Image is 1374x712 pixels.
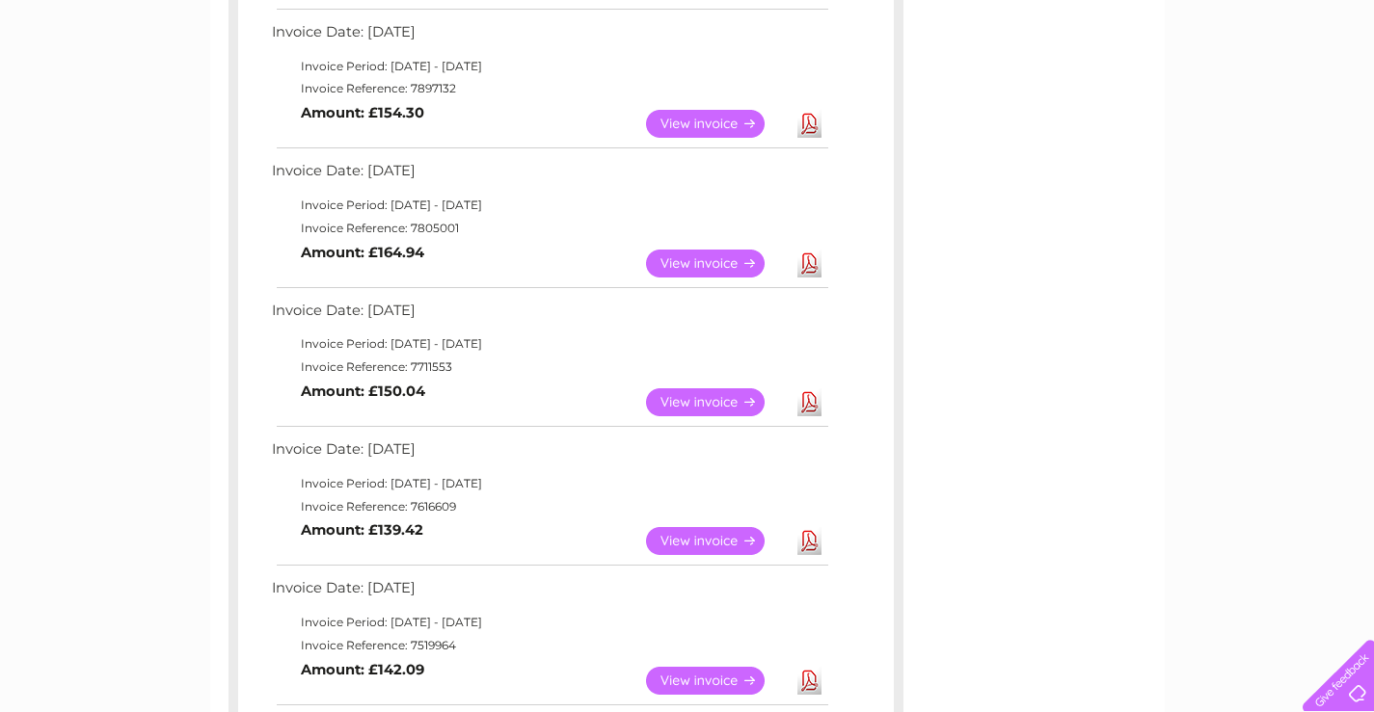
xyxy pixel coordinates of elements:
a: Water [1035,82,1071,96]
a: Download [797,667,822,695]
td: Invoice Period: [DATE] - [DATE] [267,194,831,217]
b: Amount: £164.94 [301,244,424,261]
td: Invoice Period: [DATE] - [DATE] [267,55,831,78]
a: Download [797,527,822,555]
td: Invoice Reference: 7616609 [267,495,831,518]
a: View [646,250,788,277]
a: Download [797,110,822,138]
img: logo.png [48,50,147,109]
a: 0333 014 3131 [1010,10,1144,34]
a: View [646,110,788,138]
div: Clear Business is a trading name of Verastar Limited (registered in [GEOGRAPHIC_DATA] No. 3667643... [232,11,1144,93]
a: Energy [1083,82,1125,96]
a: Download [797,388,822,416]
a: Blog [1206,82,1234,96]
td: Invoice Date: [DATE] [267,575,831,611]
td: Invoice Reference: 7711553 [267,356,831,379]
td: Invoice Reference: 7897132 [267,77,831,100]
a: View [646,527,788,555]
b: Amount: £154.30 [301,104,424,121]
td: Invoice Date: [DATE] [267,298,831,333]
td: Invoice Date: [DATE] [267,436,831,472]
b: Amount: £142.09 [301,661,424,678]
td: Invoice Reference: 7805001 [267,217,831,240]
a: View [646,667,788,695]
td: Invoice Reference: 7519964 [267,634,831,657]
td: Invoice Period: [DATE] - [DATE] [267,332,831,356]
a: Contact [1246,82,1293,96]
td: Invoice Date: [DATE] [267,19,831,55]
td: Invoice Period: [DATE] - [DATE] [267,611,831,634]
td: Invoice Date: [DATE] [267,158,831,194]
td: Invoice Period: [DATE] - [DATE] [267,472,831,495]
a: Log out [1311,82,1357,96]
b: Amount: £150.04 [301,382,425,400]
a: Telecoms [1137,82,1195,96]
b: Amount: £139.42 [301,521,423,539]
a: Download [797,250,822,277]
a: View [646,388,788,416]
